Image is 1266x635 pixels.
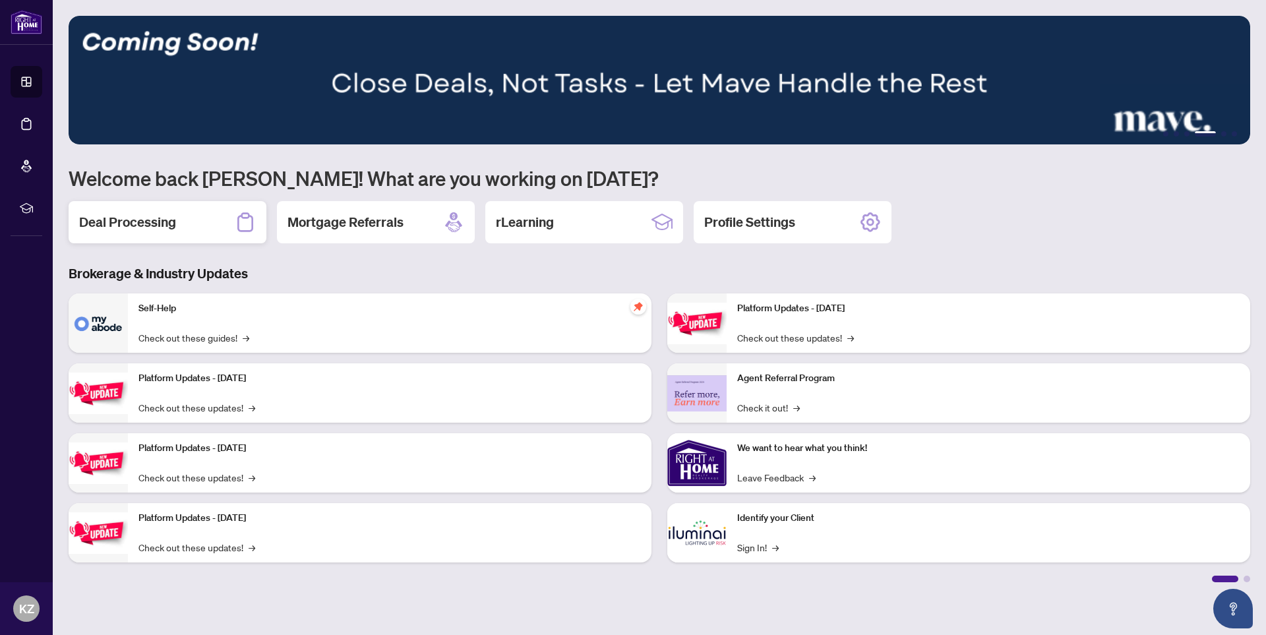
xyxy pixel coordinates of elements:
[1213,589,1253,628] button: Open asap
[69,442,128,484] img: Platform Updates - July 21, 2025
[249,400,255,415] span: →
[737,441,1240,456] p: We want to hear what you think!
[69,16,1250,144] img: Slide 3
[1184,131,1190,136] button: 3
[667,503,727,562] img: Identify your Client
[69,264,1250,283] h3: Brokerage & Industry Updates
[79,213,176,231] h2: Deal Processing
[737,400,800,415] a: Check it out!→
[737,540,779,555] a: Sign In!→
[138,301,641,316] p: Self-Help
[793,400,800,415] span: →
[737,330,854,345] a: Check out these updates!→
[1221,131,1226,136] button: 5
[69,293,128,353] img: Self-Help
[737,511,1240,526] p: Identify your Client
[704,213,795,231] h2: Profile Settings
[1174,131,1179,136] button: 2
[138,371,641,386] p: Platform Updates - [DATE]
[496,213,554,231] h2: rLearning
[243,330,249,345] span: →
[138,330,249,345] a: Check out these guides!→
[69,512,128,554] img: Platform Updates - July 8, 2025
[737,470,816,485] a: Leave Feedback→
[667,303,727,344] img: Platform Updates - June 23, 2025
[847,330,854,345] span: →
[11,10,42,34] img: logo
[287,213,404,231] h2: Mortgage Referrals
[737,301,1240,316] p: Platform Updates - [DATE]
[772,540,779,555] span: →
[138,400,255,415] a: Check out these updates!→
[667,433,727,493] img: We want to hear what you think!
[138,441,641,456] p: Platform Updates - [DATE]
[737,371,1240,386] p: Agent Referral Program
[138,470,255,485] a: Check out these updates!→
[1195,131,1216,136] button: 4
[809,470,816,485] span: →
[667,375,727,411] img: Agent Referral Program
[138,540,255,555] a: Check out these updates!→
[69,373,128,414] img: Platform Updates - September 16, 2025
[249,470,255,485] span: →
[69,166,1250,191] h1: Welcome back [PERSON_NAME]! What are you working on [DATE]?
[1163,131,1168,136] button: 1
[249,540,255,555] span: →
[1232,131,1237,136] button: 6
[19,599,34,618] span: KZ
[138,511,641,526] p: Platform Updates - [DATE]
[630,299,646,315] span: pushpin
